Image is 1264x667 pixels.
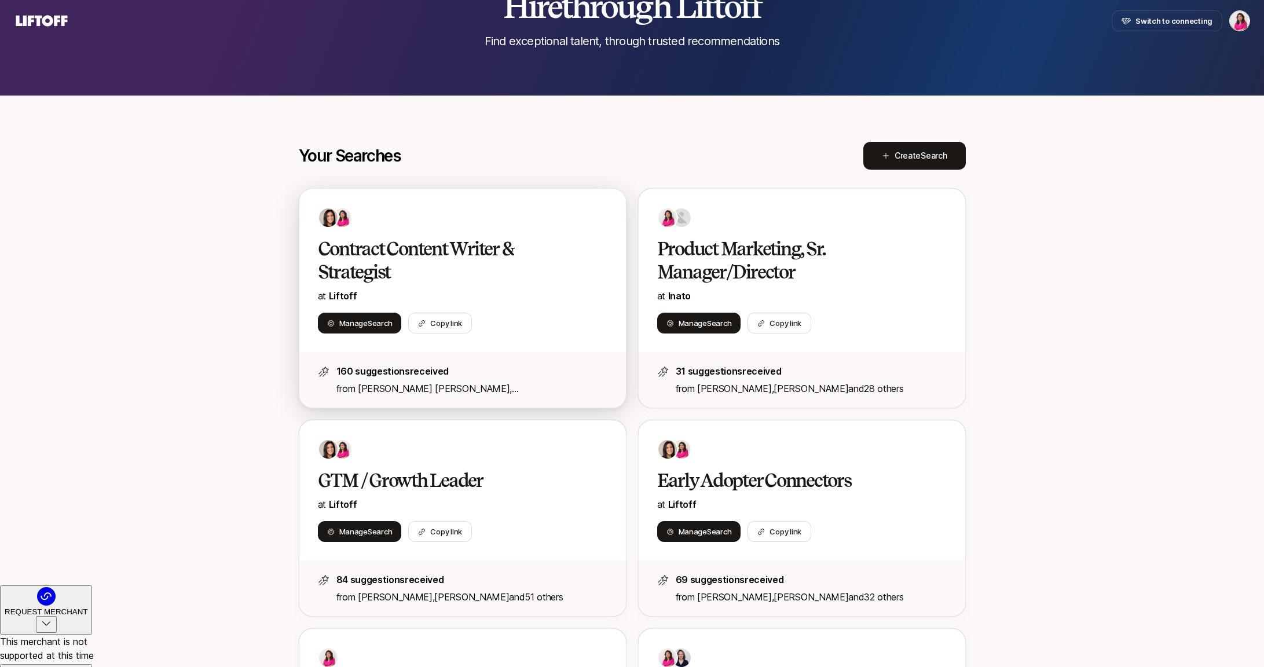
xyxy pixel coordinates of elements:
button: Emma Frane [1229,10,1250,31]
button: CreateSearch [863,142,966,170]
button: ManageSearch [318,521,402,542]
h2: Contract Content Writer & Strategist [318,237,583,284]
img: 71d7b91d_d7cb_43b4_a7ea_a9b2f2cc6e03.jpg [658,440,677,459]
span: [PERSON_NAME] [697,383,772,394]
img: Emma Frane [1230,11,1250,31]
button: Copy link [408,521,472,542]
p: from [336,381,607,396]
p: at [318,288,607,303]
p: at [318,497,607,512]
span: 28 others [864,383,903,394]
button: Copy link [748,313,811,333]
a: Liftoff [329,499,357,510]
img: star-icon [657,574,669,586]
span: Search [921,151,947,160]
p: 69 suggestions received [676,572,947,587]
h2: Early Adopter Connectors [657,469,922,492]
span: Search [707,318,731,328]
p: 160 suggestions received [336,364,607,379]
img: 9e09e871_5697_442b_ae6e_b16e3f6458f8.jpg [672,440,691,459]
img: star-icon [318,574,329,586]
p: Your Searches [299,146,401,165]
span: Liftoff [668,499,697,510]
h2: GTM / Growth Leader [318,469,583,492]
p: 31 suggestions received [676,364,947,379]
button: ManageSearch [318,313,402,333]
img: 71d7b91d_d7cb_43b4_a7ea_a9b2f2cc6e03.jpg [319,440,338,459]
span: Switch to connecting [1135,15,1212,27]
span: Manage [339,526,393,537]
button: Copy link [408,313,472,333]
p: at [657,288,947,303]
img: ACg8ocK1jj7op8Wf3luDR3PplKSM-k5eCM1RWGWmjaXbynMTy6a5xSpg=s160-c [672,208,691,227]
img: 9e09e871_5697_442b_ae6e_b16e3f6458f8.jpg [333,440,351,459]
span: [PERSON_NAME] [PERSON_NAME] [358,383,510,394]
span: Inato [668,290,691,302]
span: [PERSON_NAME] [774,383,848,394]
span: , [772,383,849,394]
img: 71d7b91d_d7cb_43b4_a7ea_a9b2f2cc6e03.jpg [319,208,338,227]
span: Search [707,527,731,536]
img: star-icon [318,366,329,378]
span: and [848,383,903,394]
p: 84 suggestions received [336,572,607,587]
img: 9e09e871_5697_442b_ae6e_b16e3f6458f8.jpg [658,208,677,227]
button: Copy link [748,521,811,542]
p: from [676,381,947,396]
span: Manage [679,317,732,329]
img: star-icon [657,366,669,378]
p: at [657,497,947,512]
span: Manage [679,526,732,537]
button: Switch to connecting [1112,10,1222,31]
h2: Product Marketing, Sr. Manager/Director [657,237,922,284]
span: Create [895,149,947,163]
img: 9e09e871_5697_442b_ae6e_b16e3f6458f8.jpg [333,208,351,227]
button: ManageSearch [657,521,741,542]
span: Liftoff [329,290,357,302]
span: Search [368,527,392,536]
span: Search [368,318,392,328]
span: Manage [339,317,393,329]
button: ManageSearch [657,313,741,333]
